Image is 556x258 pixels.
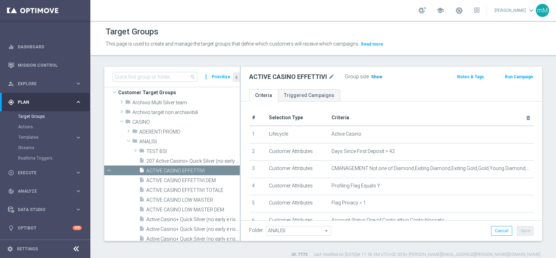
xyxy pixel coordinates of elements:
td: Customer Attributes [266,143,329,161]
i: folder [125,99,131,107]
span: Archivio Multi Silver team [132,100,240,106]
div: Dashboard [8,38,82,56]
span: Analyze [18,189,75,193]
label: : [369,74,370,80]
button: play_circle_outline Execute keyboard_arrow_right [8,170,82,176]
span: CASINO [132,119,240,125]
span: Explore [18,82,75,86]
div: Target Groups [18,111,90,122]
i: insert_drive_file [139,158,145,166]
span: Criteria [332,115,349,120]
div: Analyze [8,188,75,194]
button: chevron_left [233,72,240,82]
i: person_search [8,81,14,87]
div: track_changes Analyze keyboard_arrow_right [8,188,82,194]
div: person_search Explore keyboard_arrow_right [8,81,82,87]
button: Templates keyboard_arrow_right [18,135,82,140]
td: 2 [249,143,266,161]
button: lightbulb Optibot +10 [8,225,82,231]
td: Customer Attributes [266,195,329,212]
label: ID: 7772 [292,252,308,258]
a: Realtime Triggers [18,155,72,161]
div: Optibot [8,219,82,237]
label: Folder [249,227,263,233]
span: Customer Target Groups [118,88,240,97]
span: search [190,74,196,80]
i: insert_drive_file [139,235,145,243]
button: equalizer Dashboard [8,44,82,50]
a: Actions [18,124,72,130]
label: Group size [345,74,369,80]
div: Plan [8,99,75,105]
div: Mission Control [8,56,82,74]
td: 1 [249,126,266,143]
i: mode_edit [328,73,335,81]
i: folder [139,148,145,156]
td: Customer Attributes [266,178,329,195]
span: 207 Active Casino&#x2B; Quick Silver (no early e risk) CONTA DEM/Marginalit&#xE0; NEGATIVA ALL [146,158,240,164]
div: Templates [18,135,75,139]
span: ADERENTI PROMO [139,129,240,135]
div: mM [536,4,549,17]
i: insert_drive_file [139,167,145,175]
td: Lifecycle [266,126,329,143]
th: Selection Type [266,110,329,126]
th: # [249,110,266,126]
td: Customer Attributes [266,212,329,229]
span: ACTIVE CASINO EFFETTIVI DEM [146,178,240,184]
span: Archivio target non archiavibili [132,110,240,115]
i: equalizer [8,44,14,50]
div: Templates [18,132,90,143]
span: Active Casino [332,131,361,137]
span: ACTIVE CASINO EFFETTIVI [146,168,240,174]
td: 3 [249,161,266,178]
h1: Target Groups [106,27,158,37]
i: folder [125,109,131,117]
span: Days Since First Deposit > 42 [332,148,395,154]
td: 5 [249,195,266,212]
label: Last modified on [DATE] at 11:18 AM UTC+02:00 by [PERSON_NAME][EMAIL_ADDRESS][PERSON_NAME][DOMAIN... [314,252,540,258]
span: Active Casino&#x2B; Quick Silver (no early e risk) CONTA DEM/Marginalit&#xE0; NEGATIVA &gt;40 [146,236,240,242]
span: school [436,7,444,14]
span: keyboard_arrow_down [528,7,535,14]
i: insert_drive_file [139,187,145,195]
span: CMANAGEMENT Not one of Diamond,Exiting Diamond,Exiting Gold,Gold,Young Diamond,Young Gold,Exiting... [332,166,531,171]
h2: ACTIVE CASINO EFFETTIVI [249,73,327,81]
i: gps_fixed [8,99,14,105]
a: Dashboard [18,38,82,56]
input: Quick find group or folder [113,72,197,82]
i: chevron_left [233,74,240,81]
i: insert_drive_file [139,206,145,214]
div: Actions [18,122,90,132]
i: lightbulb [8,225,14,231]
span: Data Studio [18,208,75,212]
div: Realtime Triggers [18,153,90,163]
i: keyboard_arrow_right [75,99,82,105]
i: keyboard_arrow_right [75,188,82,194]
i: track_changes [8,188,14,194]
div: Data Studio [8,207,75,213]
i: insert_drive_file [139,177,145,185]
a: [PERSON_NAME]keyboard_arrow_down [494,5,536,16]
a: Mission Control [18,56,82,74]
span: Profiling Flag Equals Y [332,183,380,189]
div: Execute [8,170,75,176]
i: keyboard_arrow_right [75,206,82,213]
a: Streams [18,145,72,151]
button: gps_fixed Plan keyboard_arrow_right [8,99,82,105]
span: ACTIVE CASINO LOW MASTER [146,197,240,203]
button: Data Studio keyboard_arrow_right [8,207,82,212]
td: Customer Attributes [266,161,329,178]
i: insert_drive_file [139,196,145,204]
button: Mission Control [8,63,82,68]
i: play_circle_outline [8,170,14,176]
div: Streams [18,143,90,153]
a: Optibot [18,219,73,237]
span: ACTIVE CASINO EFFETTIVI TOTALE [146,187,240,193]
span: Templates [18,135,68,139]
span: Plan [18,100,75,104]
button: Notes & Tags [456,73,485,81]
